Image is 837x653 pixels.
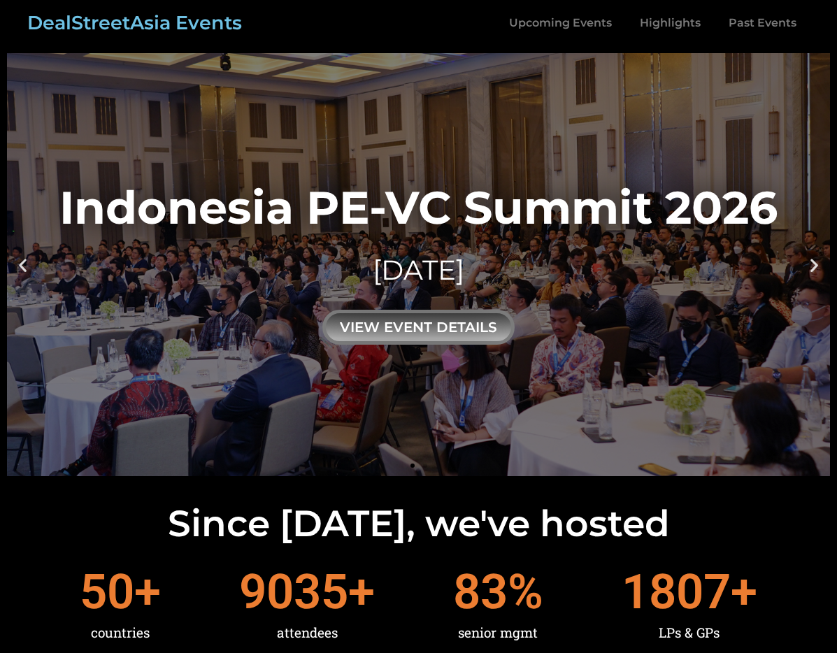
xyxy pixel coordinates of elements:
[731,568,757,616] span: +
[239,568,348,616] span: 9035
[14,256,31,273] div: Previous slide
[59,251,778,289] div: [DATE]
[7,505,830,542] h2: Since [DATE], we've hosted
[495,7,626,39] a: Upcoming Events
[423,464,427,468] span: Go to slide 2
[715,7,810,39] a: Past Events
[7,53,830,476] a: Indonesia PE-VC Summit 2026[DATE]view event details
[622,616,757,650] div: LPs & GPs
[80,568,134,616] span: 50
[453,568,508,616] span: 83
[626,7,715,39] a: Highlights
[59,185,778,230] div: Indonesia PE-VC Summit 2026
[134,568,161,616] span: +
[410,464,415,468] span: Go to slide 1
[348,568,375,616] span: +
[453,616,543,650] div: senior mgmt
[508,568,543,616] span: %
[622,568,731,616] span: 1807
[322,310,515,345] div: view event details
[80,616,161,650] div: countries
[27,11,242,34] a: DealStreetAsia Events
[806,256,823,273] div: Next slide
[239,616,375,650] div: attendees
